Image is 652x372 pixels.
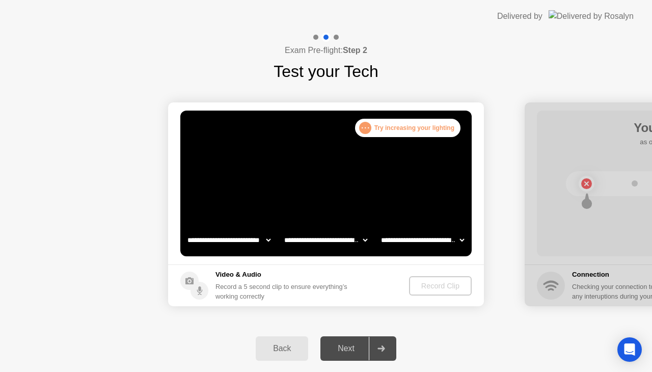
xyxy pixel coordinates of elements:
div: Try increasing your lighting [355,119,460,137]
div: Record a 5 second clip to ensure everything’s working correctly [215,282,351,301]
button: Record Clip [409,276,472,296]
b: Step 2 [343,46,367,55]
select: Available cameras [185,230,273,250]
div: ! [352,122,364,134]
h5: Video & Audio [215,270,351,280]
select: Available microphones [379,230,466,250]
select: Available speakers [282,230,369,250]
h4: Exam Pre-flight: [285,44,367,57]
h1: Test your Tech [274,59,378,84]
button: Back [256,336,308,361]
div: Next [323,344,369,353]
div: Open Intercom Messenger [617,337,642,362]
div: . . . [359,122,371,134]
div: Back [259,344,305,353]
button: Next [320,336,396,361]
img: Delivered by Rosalyn [549,10,634,22]
div: Record Clip [413,282,468,290]
div: Delivered by [497,10,542,22]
